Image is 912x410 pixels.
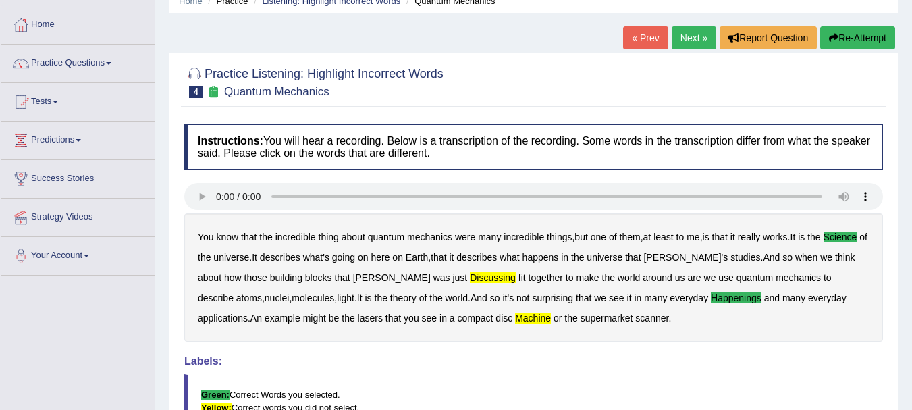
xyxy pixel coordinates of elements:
b: in [561,252,568,263]
b: just [452,272,467,283]
b: we [820,252,832,263]
b: the [571,252,584,263]
b: compact [458,313,493,324]
b: universe [213,252,249,263]
b: world [446,292,468,303]
b: nuclei [265,292,290,303]
a: Next » [672,26,716,49]
b: everyday [670,292,708,303]
a: Predictions [1,122,155,155]
b: around [643,272,672,283]
a: Tests [1,83,155,117]
b: be [329,313,340,324]
b: when [795,252,817,263]
div: , , , . . , . , , , . . . . [184,213,883,342]
b: molecules [292,292,334,303]
b: theory [390,292,417,303]
b: we [594,292,606,303]
b: is [365,292,371,303]
b: think [835,252,855,263]
b: many [782,292,805,303]
b: the [807,232,820,242]
b: Instructions: [198,135,263,147]
b: [PERSON_NAME]'s [643,252,728,263]
b: the [259,232,272,242]
b: Green: [201,390,230,400]
b: to [566,272,574,283]
b: the [429,292,442,303]
b: see [422,313,437,324]
b: thing [319,232,339,242]
b: studies [730,252,760,263]
b: not [516,292,529,303]
b: many [478,232,501,242]
b: surprising [532,292,573,303]
b: many [644,292,667,303]
b: of [609,232,617,242]
b: what [500,252,520,263]
b: so [782,252,793,263]
b: that [431,252,446,263]
b: make [576,272,599,283]
b: a [450,313,455,324]
b: know [217,232,239,242]
b: is [798,232,805,242]
b: It [790,232,796,242]
h4: Labels: [184,355,883,367]
b: It [357,292,363,303]
b: them [620,232,641,242]
b: one [591,232,606,242]
b: fit [518,272,526,283]
b: it [730,232,735,242]
b: use [718,272,734,283]
b: it's [502,292,514,303]
b: together [529,272,563,283]
b: going [332,252,355,263]
b: the [198,252,211,263]
b: disc [495,313,512,324]
b: here [371,252,390,263]
b: describe [198,292,234,303]
b: [PERSON_NAME] [353,272,431,283]
b: but [574,232,587,242]
b: the [602,272,615,283]
b: about [342,232,365,242]
b: And [763,252,780,263]
b: An [250,313,262,324]
a: Home [1,6,155,40]
b: least [653,232,674,242]
a: « Prev [623,26,668,49]
b: happenings [711,292,761,303]
b: atoms [236,292,262,303]
b: universe [587,252,622,263]
b: that [576,292,591,303]
b: see [609,292,624,303]
b: might [303,313,326,324]
b: at [643,232,651,242]
b: supermarket [581,313,633,324]
b: describes [260,252,300,263]
b: works [763,232,788,242]
b: blocks [305,272,332,283]
b: science [824,232,857,242]
a: Your Account [1,237,155,271]
b: and [764,292,780,303]
b: to [824,272,832,283]
b: mechanics [407,232,452,242]
b: on [392,252,403,263]
b: those [244,272,267,283]
b: world [618,272,640,283]
b: everyday [808,292,847,303]
a: Strategy Videos [1,199,155,232]
b: quantum [368,232,404,242]
small: Exam occurring question [207,86,221,99]
b: in [634,292,641,303]
b: us [675,272,685,283]
b: that [334,272,350,283]
b: incredible [504,232,544,242]
b: happens [522,252,559,263]
b: scanner [635,313,668,324]
b: applications [198,313,248,324]
h2: Practice Listening: Highlight Incorrect Words [184,64,444,98]
b: in [439,313,447,324]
